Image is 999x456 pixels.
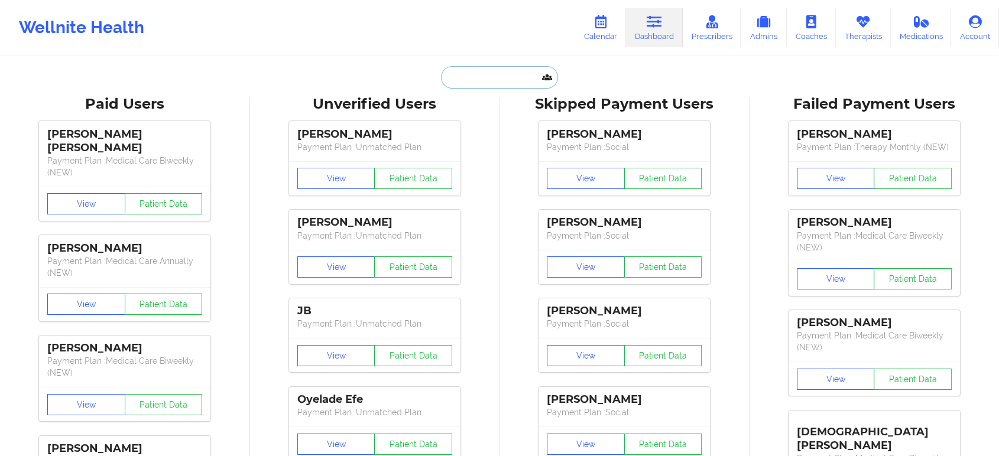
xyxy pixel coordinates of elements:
div: Paid Users [8,95,242,113]
div: [PERSON_NAME] [297,216,452,229]
p: Payment Plan : Medical Care Biweekly (NEW) [797,330,952,353]
div: [DEMOGRAPHIC_DATA][PERSON_NAME] [797,416,952,452]
p: Payment Plan : Unmatched Plan [297,230,452,242]
p: Payment Plan : Social [547,141,702,153]
button: Patient Data [374,345,452,366]
div: [PERSON_NAME] [797,128,952,141]
a: Account [951,8,999,47]
div: [PERSON_NAME] [797,316,952,330]
button: View [797,168,875,189]
button: View [297,434,375,455]
button: View [297,168,375,189]
button: Patient Data [125,394,203,415]
button: View [547,345,625,366]
div: Skipped Payment Users [508,95,741,113]
p: Payment Plan : Social [547,318,702,330]
div: Oyelade Efe [297,393,452,406]
p: Payment Plan : Medical Care Biweekly (NEW) [47,355,202,379]
div: [PERSON_NAME] [297,128,452,141]
button: View [297,256,375,278]
p: Payment Plan : Medical Care Biweekly (NEW) [47,155,202,178]
button: Patient Data [874,369,952,390]
p: Payment Plan : Social [547,230,702,242]
button: Patient Data [624,434,702,455]
a: Dashboard [626,8,683,47]
a: Therapists [836,8,891,47]
button: Patient Data [374,256,452,278]
div: [PERSON_NAME] [547,128,702,141]
div: [PERSON_NAME] [547,304,702,318]
div: [PERSON_NAME] [47,242,202,255]
p: Payment Plan : Medical Care Annually (NEW) [47,255,202,279]
button: View [547,434,625,455]
button: View [797,268,875,289]
div: Failed Payment Users [758,95,991,113]
button: View [297,345,375,366]
p: Payment Plan : Social [547,406,702,418]
button: Patient Data [374,168,452,189]
div: JB [297,304,452,318]
button: Patient Data [125,193,203,214]
a: Coaches [787,8,836,47]
div: Unverified Users [258,95,492,113]
p: Payment Plan : Unmatched Plan [297,406,452,418]
button: View [547,256,625,278]
button: Patient Data [125,294,203,315]
button: Patient Data [874,168,952,189]
div: [PERSON_NAME] [47,442,202,455]
div: [PERSON_NAME] [547,216,702,229]
button: Patient Data [624,168,702,189]
button: Patient Data [874,268,952,289]
p: Payment Plan : Medical Care Biweekly (NEW) [797,230,952,253]
div: [PERSON_NAME] [547,393,702,406]
a: Admins [741,8,787,47]
div: [PERSON_NAME] [47,341,202,355]
button: View [47,193,125,214]
button: Patient Data [624,256,702,278]
button: Patient Data [624,345,702,366]
p: Payment Plan : Therapy Monthly (NEW) [797,141,952,153]
p: Payment Plan : Unmatched Plan [297,318,452,330]
div: [PERSON_NAME] [797,216,952,229]
button: View [47,394,125,415]
p: Payment Plan : Unmatched Plan [297,141,452,153]
div: [PERSON_NAME] [PERSON_NAME] [47,128,202,155]
button: View [47,294,125,315]
a: Prescribers [683,8,741,47]
button: View [547,168,625,189]
button: View [797,369,875,390]
a: Medications [891,8,952,47]
a: Calendar [575,8,626,47]
button: Patient Data [374,434,452,455]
